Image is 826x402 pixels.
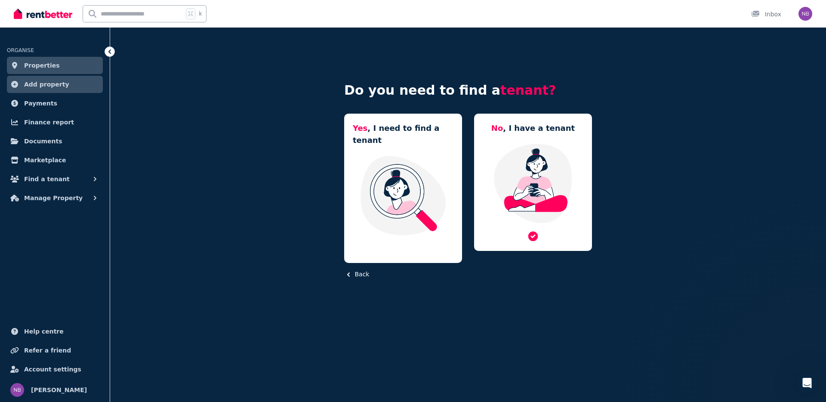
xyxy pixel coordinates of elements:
a: Refer a friend [7,342,103,359]
span: Account settings [24,364,81,374]
iframe: Intercom live chat [797,373,817,393]
span: Yes [353,124,367,133]
span: Properties [24,60,60,71]
img: I need a tenant [353,155,453,236]
a: Properties [7,57,103,74]
h5: , I need to find a tenant [353,122,453,146]
span: Marketplace [24,155,66,165]
span: tenant? [500,83,556,98]
span: Documents [24,136,62,146]
span: Payments [24,98,57,108]
a: Finance report [7,114,103,131]
div: Inbox [751,10,781,19]
span: ORGANISE [7,47,34,53]
h5: , I have a tenant [491,122,575,134]
span: Refer a friend [24,345,71,356]
button: Manage Property [7,189,103,207]
a: Help centre [7,323,103,340]
span: Find a tenant [24,174,70,184]
h4: Do you need to find a [344,83,592,98]
a: Payments [7,95,103,112]
button: Back [344,270,369,279]
img: Natalie Bellew [798,7,812,21]
a: Account settings [7,361,103,378]
a: Documents [7,133,103,150]
img: Natalie Bellew [10,383,24,397]
a: Add property [7,76,103,93]
img: RentBetter [14,7,72,20]
span: No [491,124,503,133]
img: Manage my property [483,143,583,224]
span: Add property [24,79,69,90]
span: Manage Property [24,193,83,203]
span: [PERSON_NAME] [31,385,87,395]
span: k [199,10,202,17]
span: Help centre [24,326,64,337]
a: Marketplace [7,152,103,169]
span: Finance report [24,117,74,127]
button: Find a tenant [7,170,103,188]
